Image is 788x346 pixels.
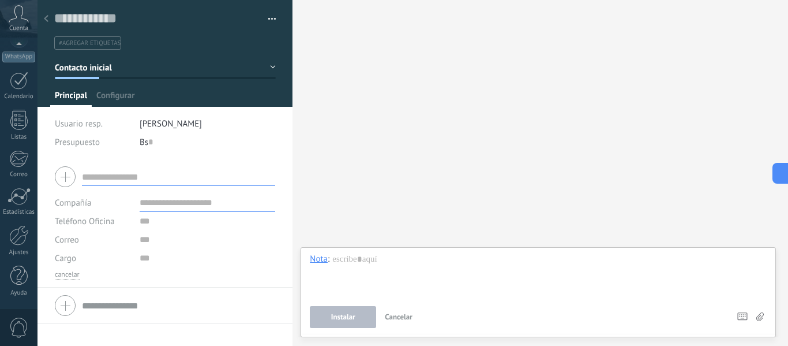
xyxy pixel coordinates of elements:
div: WhatsApp [2,51,35,62]
div: Calendario [2,93,36,101]
button: Cancelar [380,306,417,328]
div: Ayuda [2,289,36,297]
button: Teléfono Oficina [55,212,115,230]
span: Usuario resp. [55,118,103,129]
span: Cancelar [385,312,412,322]
span: : [328,254,329,265]
button: Instalar [310,306,376,328]
span: Instalar [331,313,355,321]
button: cancelar [55,270,80,280]
label: Compañía [55,199,91,207]
span: Cuenta [9,25,28,32]
span: Configurar [96,90,134,107]
div: Listas [2,133,36,141]
div: Bs [140,133,276,151]
span: Cargo [55,254,76,263]
div: Estadísticas [2,209,36,216]
span: [PERSON_NAME] [140,118,202,129]
span: Correo [55,235,79,245]
span: #agregar etiquetas [59,39,121,47]
div: Correo [2,171,36,178]
span: Presupuesto [55,137,100,148]
div: Cargo [55,249,131,267]
button: Correo [55,230,79,249]
span: Teléfono Oficina [55,216,115,227]
div: Presupuesto [55,133,131,151]
span: Principal [55,90,87,107]
div: Usuario resp. [55,114,131,133]
div: Ajustes [2,249,36,256]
